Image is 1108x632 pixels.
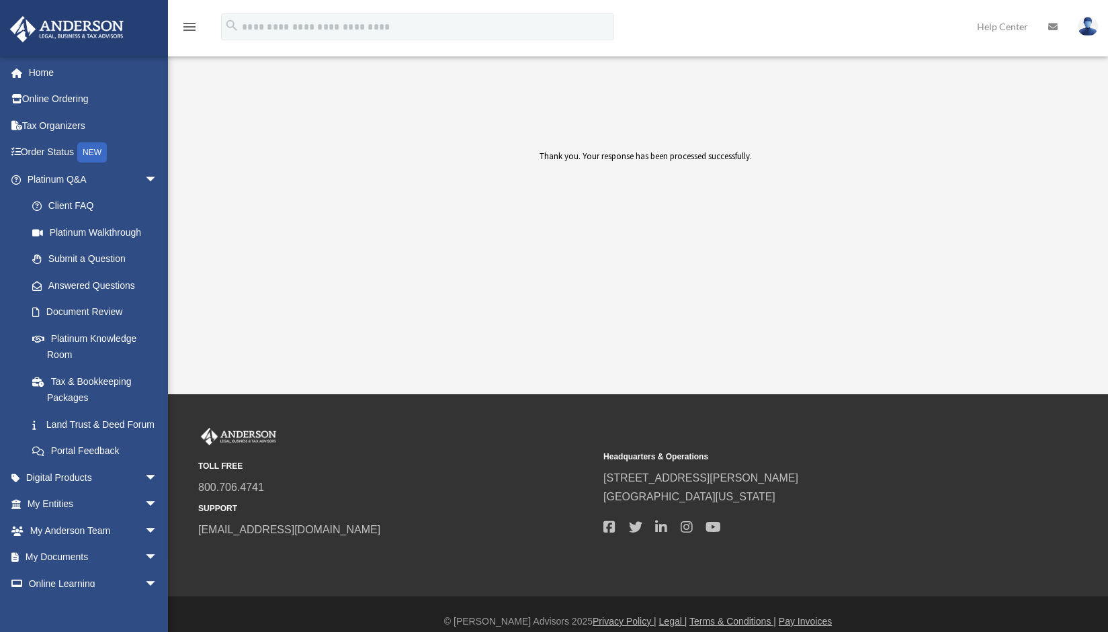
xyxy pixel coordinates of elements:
a: Terms & Conditions | [689,616,776,627]
a: Answered Questions [19,272,178,299]
a: My Entitiesarrow_drop_down [9,491,178,518]
a: My Documentsarrow_drop_down [9,544,178,571]
a: Online Learningarrow_drop_down [9,570,178,597]
a: Tax & Bookkeeping Packages [19,368,178,411]
div: © [PERSON_NAME] Advisors 2025 [168,613,1108,630]
a: [STREET_ADDRESS][PERSON_NAME] [603,472,798,484]
a: Tax Organizers [9,112,178,139]
small: Headquarters & Operations [603,450,999,464]
a: Pay Invoices [779,616,832,627]
a: Digital Productsarrow_drop_down [9,464,178,491]
img: User Pic [1078,17,1098,36]
a: Document Review [19,299,171,326]
span: arrow_drop_down [144,544,171,572]
small: TOLL FREE [198,459,594,473]
a: Client FAQ [19,193,178,220]
a: Online Ordering [9,86,178,113]
a: 800.706.4741 [198,482,264,493]
a: menu [181,24,198,35]
i: search [224,18,239,33]
a: Order StatusNEW [9,139,178,167]
span: arrow_drop_down [144,570,171,598]
img: Anderson Advisors Platinum Portal [6,16,128,42]
a: Platinum Knowledge Room [19,325,178,368]
a: My Anderson Teamarrow_drop_down [9,517,178,544]
i: menu [181,19,198,35]
a: Platinum Q&Aarrow_drop_down [9,166,178,193]
span: arrow_drop_down [144,166,171,193]
a: Home [9,59,178,86]
a: Legal | [659,616,687,627]
a: Submit a Question [19,246,178,273]
div: NEW [77,142,107,163]
a: [EMAIL_ADDRESS][DOMAIN_NAME] [198,524,380,535]
a: Privacy Policy | [593,616,656,627]
a: Land Trust & Deed Forum [19,411,178,438]
a: Portal Feedback [19,438,178,465]
span: arrow_drop_down [144,491,171,518]
span: arrow_drop_down [144,517,171,545]
img: Anderson Advisors Platinum Portal [198,428,279,445]
small: SUPPORT [198,502,594,516]
div: Thank you. Your response has been processed successfully. [396,149,896,250]
a: [GEOGRAPHIC_DATA][US_STATE] [603,491,775,502]
a: Platinum Walkthrough [19,219,178,246]
span: arrow_drop_down [144,464,171,492]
